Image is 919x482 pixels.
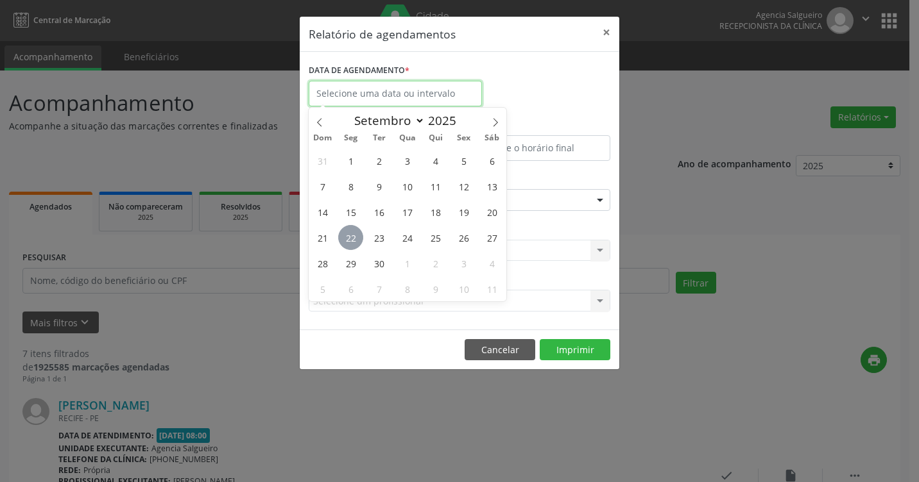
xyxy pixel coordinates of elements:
span: Sáb [478,134,506,142]
span: Outubro 2, 2025 [423,251,448,276]
span: Setembro 24, 2025 [395,225,420,250]
span: Setembro 10, 2025 [395,174,420,199]
span: Qua [393,134,422,142]
span: Ter [365,134,393,142]
span: Setembro 18, 2025 [423,199,448,224]
span: Setembro 9, 2025 [366,174,391,199]
span: Setembro 12, 2025 [451,174,476,199]
span: Outubro 7, 2025 [366,276,391,301]
span: Setembro 13, 2025 [479,174,504,199]
span: Agosto 31, 2025 [310,148,335,173]
span: Outubro 9, 2025 [423,276,448,301]
span: Setembro 1, 2025 [338,148,363,173]
span: Outubro 6, 2025 [338,276,363,301]
span: Setembro 3, 2025 [395,148,420,173]
span: Setembro 15, 2025 [338,199,363,224]
span: Setembro 29, 2025 [338,251,363,276]
span: Dom [309,134,337,142]
label: ATÉ [463,115,610,135]
span: Outubro 11, 2025 [479,276,504,301]
span: Outubro 4, 2025 [479,251,504,276]
span: Setembro 23, 2025 [366,225,391,250]
input: Year [425,112,467,129]
span: Outubro 5, 2025 [310,276,335,301]
h5: Relatório de agendamentos [309,26,456,42]
span: Seg [337,134,365,142]
button: Imprimir [540,339,610,361]
span: Outubro 8, 2025 [395,276,420,301]
span: Setembro 6, 2025 [479,148,504,173]
span: Sex [450,134,478,142]
span: Setembro 27, 2025 [479,225,504,250]
span: Setembro 8, 2025 [338,174,363,199]
input: Selecione uma data ou intervalo [309,81,482,106]
label: DATA DE AGENDAMENTO [309,61,409,81]
span: Setembro 25, 2025 [423,225,448,250]
span: Outubro 1, 2025 [395,251,420,276]
span: Outubro 3, 2025 [451,251,476,276]
span: Setembro 19, 2025 [451,199,476,224]
button: Close [594,17,619,48]
span: Setembro 11, 2025 [423,174,448,199]
input: Selecione o horário final [463,135,610,161]
span: Setembro 4, 2025 [423,148,448,173]
span: Setembro 7, 2025 [310,174,335,199]
span: Setembro 2, 2025 [366,148,391,173]
button: Cancelar [465,339,535,361]
span: Setembro 21, 2025 [310,225,335,250]
span: Outubro 10, 2025 [451,276,476,301]
span: Setembro 22, 2025 [338,225,363,250]
span: Qui [422,134,450,142]
span: Setembro 17, 2025 [395,199,420,224]
span: Setembro 30, 2025 [366,251,391,276]
span: Setembro 16, 2025 [366,199,391,224]
span: Setembro 14, 2025 [310,199,335,224]
select: Month [348,112,425,129]
span: Setembro 5, 2025 [451,148,476,173]
span: Setembro 26, 2025 [451,225,476,250]
span: Setembro 20, 2025 [479,199,504,224]
span: Setembro 28, 2025 [310,251,335,276]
